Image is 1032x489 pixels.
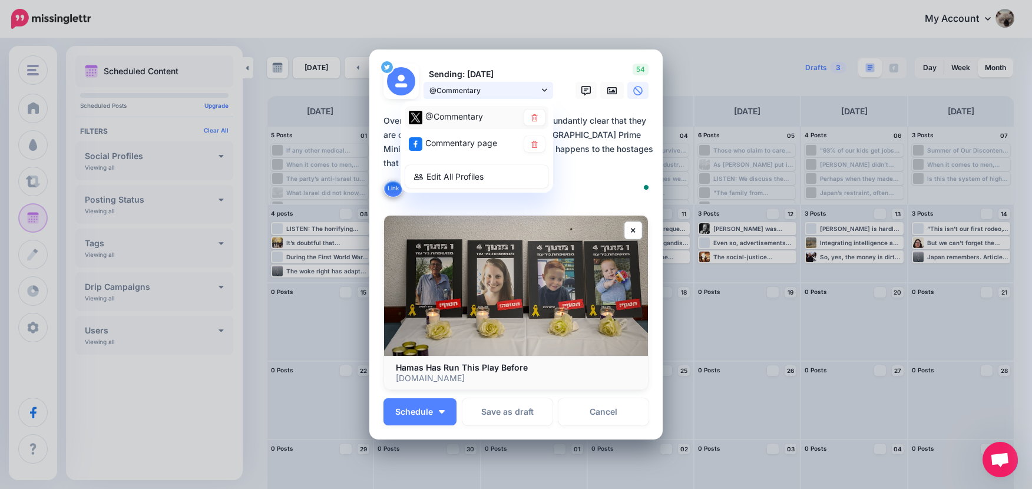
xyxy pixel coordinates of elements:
b: Hamas Has Run This Play Before [396,362,528,372]
button: Save as draft [462,398,553,425]
a: @Commentary [424,82,553,99]
span: @Commentary [429,84,539,97]
textarea: To enrich screen reader interactions, please activate Accessibility in Grammarly extension settings [383,114,654,199]
span: Schedule [395,408,433,416]
img: Hamas Has Run This Play Before [384,216,648,356]
button: Link [383,180,403,197]
a: Edit All Profiles [405,165,548,188]
span: @Commentary [425,111,483,121]
img: twitter-square.png [409,111,422,124]
div: Over the past week, Hamas has made it abundantly clear that they are counting on the public to bl... [383,114,654,170]
a: Cancel [558,398,649,425]
p: Sending: [DATE] [424,68,553,81]
span: Commentary page [425,138,497,148]
p: [DOMAIN_NAME] [396,373,636,384]
img: arrow-down-white.png [439,410,445,414]
button: Schedule [383,398,457,425]
img: user_default_image.png [387,67,415,95]
span: 54 [633,64,649,75]
img: facebook-square.png [409,137,422,151]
